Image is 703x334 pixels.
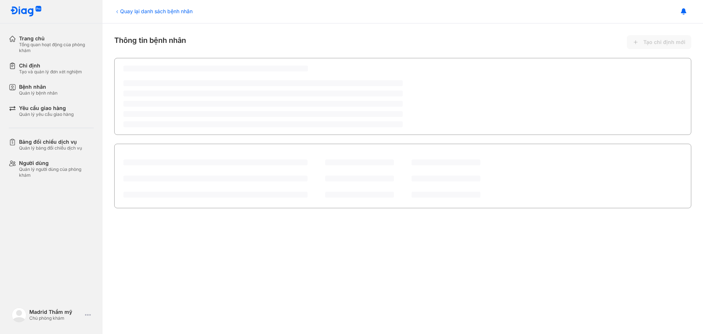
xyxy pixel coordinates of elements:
div: Lịch sử chỉ định [123,151,168,159]
span: ‌ [123,66,308,71]
span: ‌ [412,176,480,181]
div: Bảng đối chiếu dịch vụ [19,139,82,145]
span: ‌ [412,192,480,198]
img: logo [12,308,26,322]
div: Tổng quan hoạt động của phòng khám [19,42,94,54]
span: ‌ [412,159,480,165]
button: Tạo chỉ định mới [627,35,691,49]
span: ‌ [123,192,308,198]
div: Thông tin bệnh nhân [114,35,691,49]
span: ‌ [325,192,394,198]
div: Quản lý yêu cầu giao hàng [19,111,74,117]
div: Quản lý người dùng của phòng khám [19,166,94,178]
span: ‌ [123,101,403,107]
div: Chỉ định [19,62,82,69]
div: Quản lý bệnh nhân [19,90,57,96]
span: ‌ [123,121,403,127]
span: ‌ [123,80,403,86]
div: Tạo và quản lý đơn xét nghiệm [19,69,82,75]
img: logo [10,6,42,17]
span: ‌ [123,91,403,96]
div: Madrid Thẩm mỹ [29,309,82,315]
div: Bệnh nhân [19,84,57,90]
span: ‌ [123,176,308,181]
span: ‌ [123,159,308,165]
div: Chủ phòng khám [29,315,82,321]
div: Người dùng [19,160,94,166]
span: ‌ [123,111,403,117]
div: Yêu cầu giao hàng [19,105,74,111]
div: Trang chủ [19,35,94,42]
span: ‌ [325,176,394,181]
div: Quản lý bảng đối chiếu dịch vụ [19,145,82,151]
div: Quay lại danh sách bệnh nhân [114,7,193,15]
span: Tạo chỉ định mới [643,39,685,45]
span: ‌ [325,159,394,165]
